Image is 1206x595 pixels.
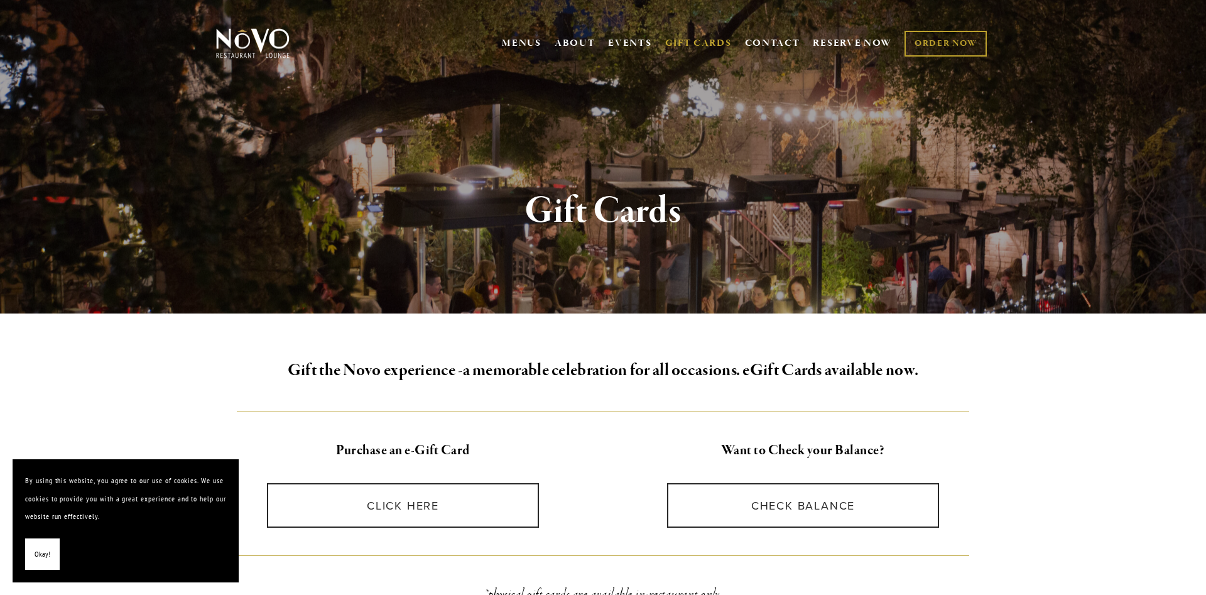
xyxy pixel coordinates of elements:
section: Cookie banner [13,459,239,582]
strong: Want to Check your Balance? [721,442,885,459]
button: Okay! [25,538,60,570]
a: MENUS [502,37,541,50]
a: ORDER NOW [905,31,987,57]
img: Novo Restaurant &amp; Lounge [214,28,292,59]
h2: a memorable celebration for all occasions. eGift Cards available now. [237,358,969,384]
strong: Purchase an e-Gift Card [336,442,469,459]
p: By using this website, you agree to our use of cookies. We use cookies to provide you with a grea... [25,472,226,526]
a: CHECK BALANCE [667,483,940,528]
a: CONTACT [745,31,800,55]
a: ABOUT [555,37,595,50]
a: RESERVE NOW [813,31,892,55]
span: Okay! [35,545,50,564]
a: CLICK HERE [267,483,540,528]
a: EVENTS [608,37,651,50]
strong: Gift Cards [524,187,682,235]
a: GIFT CARDS [665,31,732,55]
strong: Gift the Novo experience - [288,359,463,381]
